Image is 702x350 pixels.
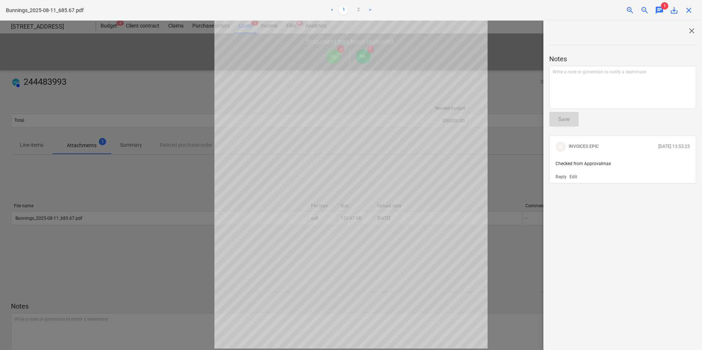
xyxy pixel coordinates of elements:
[640,6,649,15] span: zoom_out
[655,6,664,15] span: chat
[670,6,679,15] span: save_alt
[6,7,84,14] p: Bunnings_2025-08-11_685.67.pdf
[366,6,374,15] a: Next page
[684,6,693,15] span: close
[569,143,599,150] p: INVOICES EPIC
[556,174,567,180] button: Reply
[665,315,702,350] iframe: Chat Widget
[556,161,611,166] span: Checked from Approvalmax
[549,55,696,63] p: Notes
[661,2,668,10] span: 1
[658,143,690,150] p: [DATE] 13:53:23
[626,6,634,15] span: zoom_in
[339,6,348,15] a: Page 1 is your current page
[556,142,566,152] div: INVOICES EPIC
[687,26,696,35] span: close
[558,144,563,150] span: IE
[328,6,336,15] a: Previous page
[569,174,577,180] button: Edit
[354,6,363,15] a: Page 2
